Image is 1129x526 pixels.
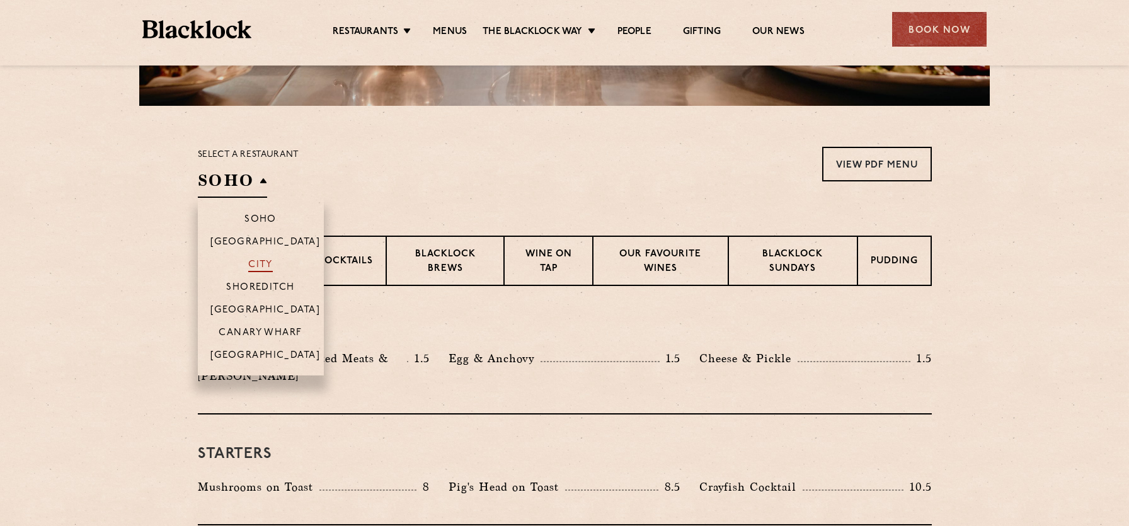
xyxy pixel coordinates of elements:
p: Our favourite wines [606,248,715,277]
p: Blacklock Brews [399,248,491,277]
p: [GEOGRAPHIC_DATA] [210,305,321,317]
p: Wine on Tap [517,248,579,277]
a: People [617,26,651,40]
a: Our News [752,26,805,40]
a: View PDF Menu [822,147,932,181]
p: Select a restaurant [198,147,299,163]
p: 10.5 [903,479,931,495]
a: Gifting [683,26,721,40]
p: 1.5 [910,350,932,367]
p: [GEOGRAPHIC_DATA] [210,237,321,249]
p: Pudding [871,254,918,270]
p: Soho [244,214,277,227]
h2: SOHO [198,169,267,198]
a: Restaurants [333,26,398,40]
p: Cocktails [317,254,373,270]
p: Blacklock Sundays [742,248,844,277]
h3: Starters [198,446,932,462]
p: 8 [416,479,430,495]
img: BL_Textured_Logo-footer-cropped.svg [142,20,251,38]
div: Book Now [892,12,987,47]
p: [GEOGRAPHIC_DATA] [210,350,321,363]
p: 8.5 [658,479,681,495]
h3: Pre Chop Bites [198,317,932,334]
p: Mushrooms on Toast [198,478,319,496]
p: 1.5 [408,350,430,367]
a: The Blacklock Way [483,26,582,40]
p: Egg & Anchovy [449,350,541,367]
p: 1.5 [660,350,681,367]
p: Pig's Head on Toast [449,478,565,496]
p: City [248,260,273,272]
a: Menus [433,26,467,40]
p: Canary Wharf [219,328,302,340]
p: Crayfish Cocktail [699,478,803,496]
p: Shoreditch [226,282,295,295]
p: Cheese & Pickle [699,350,798,367]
